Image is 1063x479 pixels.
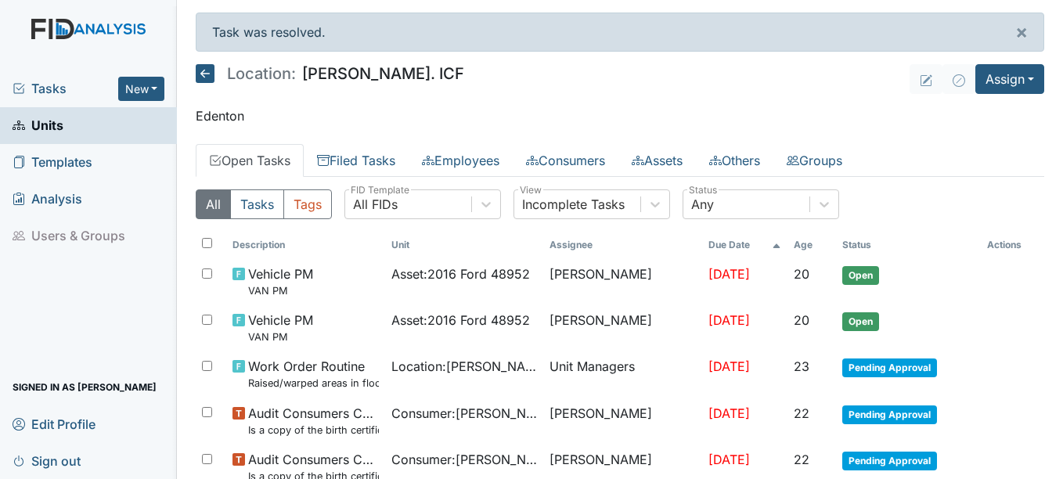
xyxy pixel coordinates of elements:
span: Audit Consumers Charts Is a copy of the birth certificate found in the file? [248,404,378,438]
span: [DATE] [708,405,750,421]
span: Open [842,312,879,331]
button: Tags [283,189,332,219]
a: Others [696,144,773,177]
span: Pending Approval [842,358,937,377]
span: Pending Approval [842,405,937,424]
th: Toggle SortBy [702,232,787,258]
th: Assignee [543,232,701,258]
span: Templates [13,150,92,175]
span: Pending Approval [842,452,937,470]
div: Type filter [196,189,332,219]
span: Edit Profile [13,412,95,436]
button: × [1000,13,1043,51]
div: Task was resolved. [196,13,1044,52]
a: Filed Tasks [304,144,409,177]
a: Groups [773,144,856,177]
a: Tasks [13,79,118,98]
a: Open Tasks [196,144,304,177]
a: Assets [618,144,696,177]
span: Work Order Routine Raised/warped areas in floor near staff office and table. [248,357,378,391]
span: [DATE] [708,266,750,282]
button: Tasks [230,189,284,219]
th: Toggle SortBy [226,232,384,258]
span: Open [842,266,879,285]
td: [PERSON_NAME] [543,258,701,304]
span: Consumer : [PERSON_NAME] [391,450,537,469]
span: [DATE] [708,312,750,328]
small: Raised/warped areas in floor near staff office and table. [248,376,378,391]
span: Location: [227,66,296,81]
button: Assign [975,64,1044,94]
button: All [196,189,231,219]
h5: [PERSON_NAME]. ICF [196,64,464,83]
span: 20 [794,312,809,328]
span: Sign out [13,448,81,473]
span: 22 [794,452,809,467]
div: Incomplete Tasks [522,195,625,214]
th: Toggle SortBy [385,232,543,258]
span: Location : [PERSON_NAME]. ICF [391,357,537,376]
td: [PERSON_NAME] [543,304,701,351]
th: Toggle SortBy [836,232,981,258]
a: Consumers [513,144,618,177]
span: Asset : 2016 Ford 48952 [391,311,530,330]
span: × [1015,20,1028,43]
input: Toggle All Rows Selected [202,238,212,248]
div: All FIDs [353,195,398,214]
th: Actions [981,232,1044,258]
span: [DATE] [708,452,750,467]
span: Units [13,113,63,138]
span: Consumer : [PERSON_NAME] [391,404,537,423]
td: [PERSON_NAME] [543,398,701,444]
div: Any [691,195,714,214]
small: VAN PM [248,330,313,344]
button: New [118,77,165,101]
small: Is a copy of the birth certificate found in the file? [248,423,378,438]
span: Asset : 2016 Ford 48952 [391,265,530,283]
span: [DATE] [708,358,750,374]
span: Signed in as [PERSON_NAME] [13,375,157,399]
span: 22 [794,405,809,421]
span: Analysis [13,187,82,211]
span: Vehicle PM VAN PM [248,311,313,344]
span: 23 [794,358,809,374]
p: Edenton [196,106,1044,125]
span: 20 [794,266,809,282]
a: Employees [409,144,513,177]
span: Vehicle PM VAN PM [248,265,313,298]
th: Toggle SortBy [787,232,836,258]
td: Unit Managers [543,351,701,397]
small: VAN PM [248,283,313,298]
